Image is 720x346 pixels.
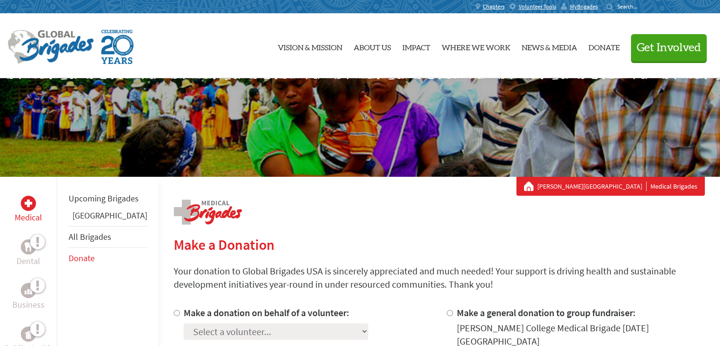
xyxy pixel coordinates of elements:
span: Get Involved [637,42,701,54]
img: Dental [25,242,32,251]
div: Medical [21,196,36,211]
a: MedicalMedical [15,196,42,224]
img: Global Brigades Celebrating 20 Years [101,30,133,64]
p: Business [12,298,44,311]
img: Business [25,287,32,294]
label: Make a general donation to group fundraiser: [457,307,636,319]
div: Medical Brigades [524,182,697,191]
label: Make a donation on behalf of a volunteer: [184,307,349,319]
a: Upcoming Brigades [69,193,139,204]
a: All Brigades [69,231,111,242]
a: [GEOGRAPHIC_DATA] [72,210,147,221]
input: Search... [617,3,644,10]
a: [PERSON_NAME][GEOGRAPHIC_DATA] [537,182,647,191]
a: About Us [354,21,391,71]
a: BusinessBusiness [12,283,44,311]
span: Volunteer Tools [519,3,556,10]
img: logo-medical.png [174,200,242,225]
a: Impact [402,21,430,71]
li: Upcoming Brigades [69,188,147,209]
img: Medical [25,200,32,207]
a: Where We Work [442,21,510,71]
span: MyBrigades [570,3,598,10]
a: Donate [69,253,95,264]
li: Donate [69,248,147,269]
a: Vision & Mission [278,21,342,71]
img: Global Brigades Logo [8,30,94,64]
p: Your donation to Global Brigades USA is sincerely appreciated and much needed! Your support is dr... [174,264,705,291]
span: Chapters [483,3,505,10]
div: Public Health [21,327,36,342]
div: Dental [21,239,36,255]
a: Donate [588,21,620,71]
li: Panama [69,209,147,226]
li: All Brigades [69,226,147,248]
a: DentalDental [17,239,40,268]
a: News & Media [522,21,577,71]
div: Business [21,283,36,298]
button: Get Involved [631,34,707,61]
img: Public Health [25,329,32,339]
h2: Make a Donation [174,236,705,253]
p: Dental [17,255,40,268]
p: Medical [15,211,42,224]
